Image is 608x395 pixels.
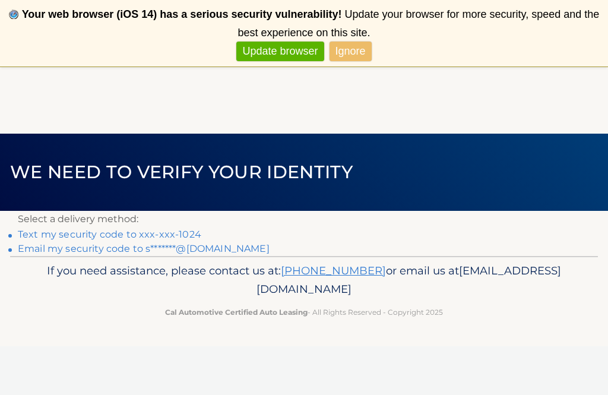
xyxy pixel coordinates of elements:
p: - All Rights Reserved - Copyright 2025 [28,306,580,318]
span: We need to verify your identity [10,161,353,183]
a: Update browser [236,42,324,61]
b: Your web browser (iOS 14) has a serious security vulnerability! [22,8,342,20]
span: Update your browser for more security, speed and the best experience on this site. [237,8,599,39]
a: Email my security code to s*******@[DOMAIN_NAME] [18,243,270,254]
strong: Cal Automotive Certified Auto Leasing [165,308,308,317]
p: If you need assistance, please contact us at: or email us at [28,261,580,299]
a: Text my security code to xxx-xxx-1024 [18,229,201,240]
p: Select a delivery method: [18,211,590,227]
a: [PHONE_NUMBER] [281,264,386,277]
a: Ignore [330,42,372,61]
